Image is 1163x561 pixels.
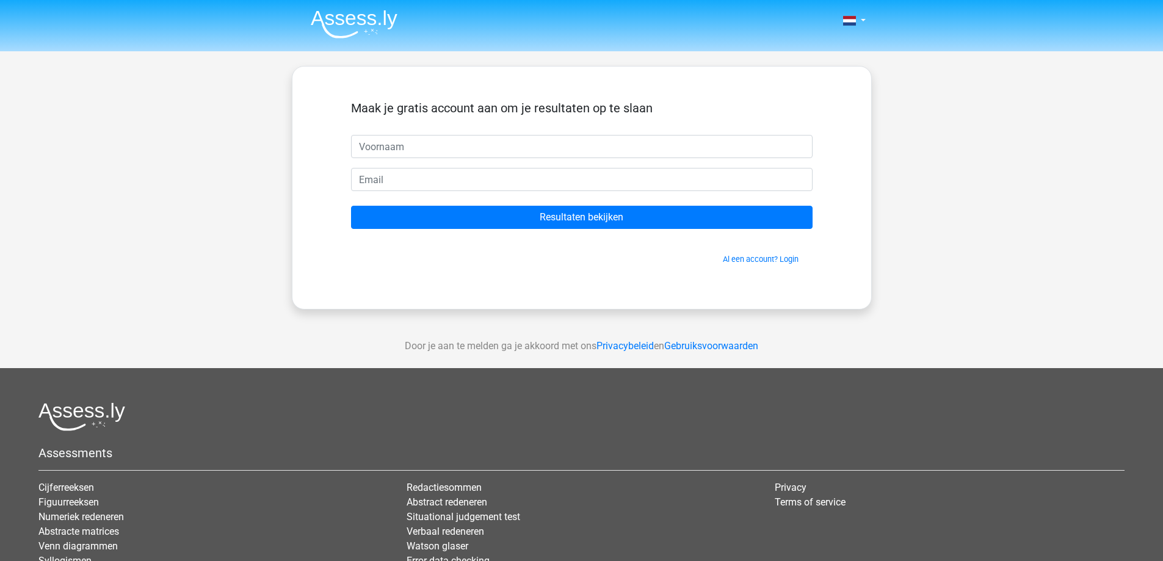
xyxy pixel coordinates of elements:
a: Abstract redeneren [407,496,487,508]
a: Redactiesommen [407,482,482,493]
a: Al een account? Login [723,255,799,264]
a: Figuurreeksen [38,496,99,508]
a: Gebruiksvoorwaarden [664,340,758,352]
input: Email [351,168,813,191]
a: Privacy [775,482,806,493]
a: Situational judgement test [407,511,520,523]
a: Watson glaser [407,540,468,552]
input: Voornaam [351,135,813,158]
img: Assessly [311,10,397,38]
a: Numeriek redeneren [38,511,124,523]
a: Abstracte matrices [38,526,119,537]
h5: Maak je gratis account aan om je resultaten op te slaan [351,101,813,115]
a: Cijferreeksen [38,482,94,493]
h5: Assessments [38,446,1125,460]
a: Venn diagrammen [38,540,118,552]
a: Verbaal redeneren [407,526,484,537]
a: Privacybeleid [596,340,654,352]
a: Terms of service [775,496,846,508]
img: Assessly logo [38,402,125,431]
input: Resultaten bekijken [351,206,813,229]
